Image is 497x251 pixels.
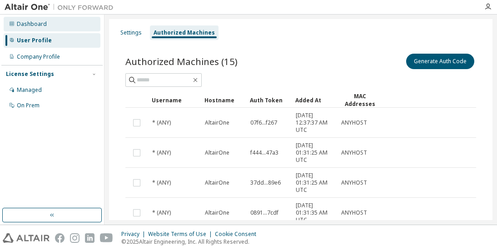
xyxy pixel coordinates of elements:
[296,112,333,134] span: [DATE] 12:37:37 AM UTC
[341,209,367,216] span: ANYHOST
[5,3,118,12] img: Altair One
[296,172,333,194] span: [DATE] 01:31:25 AM UTC
[152,93,197,107] div: Username
[121,238,262,246] p: © 2025 Altair Engineering, Inc. All Rights Reserved.
[250,119,277,126] span: 07f6...f267
[152,209,171,216] span: * (ANY)
[406,54,474,69] button: Generate Auth Code
[205,119,229,126] span: AltairOne
[154,29,215,36] div: Authorized Machines
[152,149,171,156] span: * (ANY)
[55,233,65,243] img: facebook.svg
[341,92,379,108] div: MAC Addresses
[250,149,278,156] span: f444...47a3
[341,179,367,186] span: ANYHOST
[17,86,42,94] div: Managed
[250,93,288,107] div: Auth Token
[17,53,60,60] div: Company Profile
[295,93,333,107] div: Added At
[341,149,367,156] span: ANYHOST
[250,179,281,186] span: 37dd...89e6
[205,179,229,186] span: AltairOne
[205,209,229,216] span: AltairOne
[152,179,171,186] span: * (ANY)
[85,233,94,243] img: linkedin.svg
[125,55,238,68] span: Authorized Machines (15)
[17,102,40,109] div: On Prem
[70,233,80,243] img: instagram.svg
[17,37,52,44] div: User Profile
[250,209,278,216] span: 0891...7cdf
[148,231,215,238] div: Website Terms of Use
[100,233,113,243] img: youtube.svg
[121,231,148,238] div: Privacy
[341,119,367,126] span: ANYHOST
[296,142,333,164] span: [DATE] 01:31:25 AM UTC
[296,202,333,224] span: [DATE] 01:31:35 AM UTC
[3,233,50,243] img: altair_logo.svg
[17,20,47,28] div: Dashboard
[6,70,54,78] div: License Settings
[204,93,243,107] div: Hostname
[215,231,262,238] div: Cookie Consent
[120,29,142,36] div: Settings
[205,149,229,156] span: AltairOne
[152,119,171,126] span: * (ANY)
